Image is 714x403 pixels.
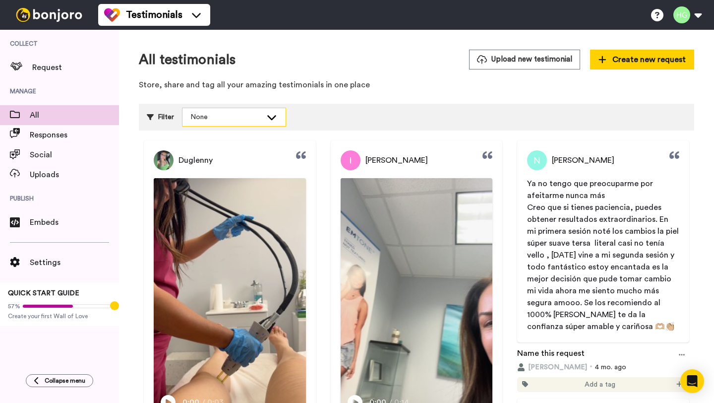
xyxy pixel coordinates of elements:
[30,149,119,161] span: Social
[341,150,360,170] img: Profile Picture
[30,129,119,141] span: Responses
[110,301,119,310] div: Tooltip anchor
[528,362,587,372] span: [PERSON_NAME]
[8,312,111,320] span: Create your first Wall of Love
[139,52,236,67] h1: All testimonials
[30,257,119,269] span: Settings
[517,362,689,372] div: 4 mo. ago
[178,154,213,166] span: Duglenny
[154,150,174,170] img: Profile Picture
[8,302,20,310] span: 57%
[32,62,119,73] span: Request
[30,169,119,181] span: Uploads
[8,290,79,297] span: QUICK START GUIDE
[469,50,580,69] button: Upload new testimonial
[12,8,86,22] img: bj-logo-header-white.svg
[585,380,615,390] span: Add a tag
[30,216,119,228] span: Embeds
[527,180,655,200] span: Ya no tengo que preocuparme por afeitarme nunca más
[527,150,547,170] img: Profile Picture
[45,377,85,385] span: Collapse menu
[126,8,182,22] span: Testimonials
[147,108,174,127] div: Filter
[190,112,262,122] div: None
[590,50,694,69] button: Create new request
[30,109,119,121] span: All
[26,374,93,387] button: Collapse menu
[365,154,428,166] span: [PERSON_NAME]
[139,79,694,91] p: Store, share and tag all your amazing testimonials in one place
[598,54,686,66] span: Create new request
[680,369,704,393] div: Open Intercom Messenger
[527,203,681,331] span: Creo que si tienes paciencia, puedes obtener resultados extraordinarios. En mi primera sesión not...
[552,154,614,166] span: [PERSON_NAME]
[104,7,120,23] img: tm-color.svg
[517,362,587,372] button: [PERSON_NAME]
[517,347,585,362] a: Name this request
